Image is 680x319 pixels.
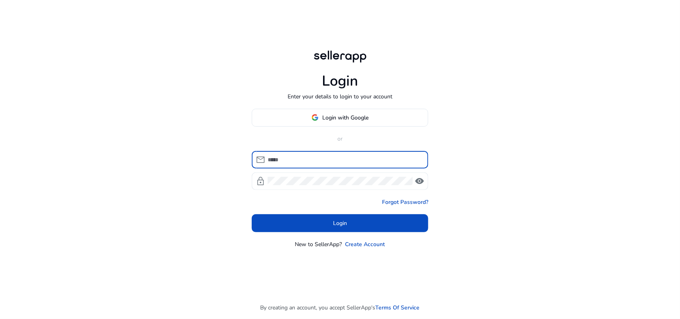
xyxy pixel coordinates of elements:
[382,198,428,206] a: Forgot Password?
[312,114,319,121] img: google-logo.svg
[376,303,420,312] a: Terms Of Service
[323,114,369,122] span: Login with Google
[345,240,385,249] a: Create Account
[295,240,342,249] p: New to SellerApp?
[256,176,265,186] span: lock
[252,135,428,143] p: or
[288,92,392,101] p: Enter your details to login to your account
[256,155,265,164] span: mail
[322,72,358,90] h1: Login
[333,219,347,227] span: Login
[252,214,428,232] button: Login
[415,176,424,186] span: visibility
[252,109,428,127] button: Login with Google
